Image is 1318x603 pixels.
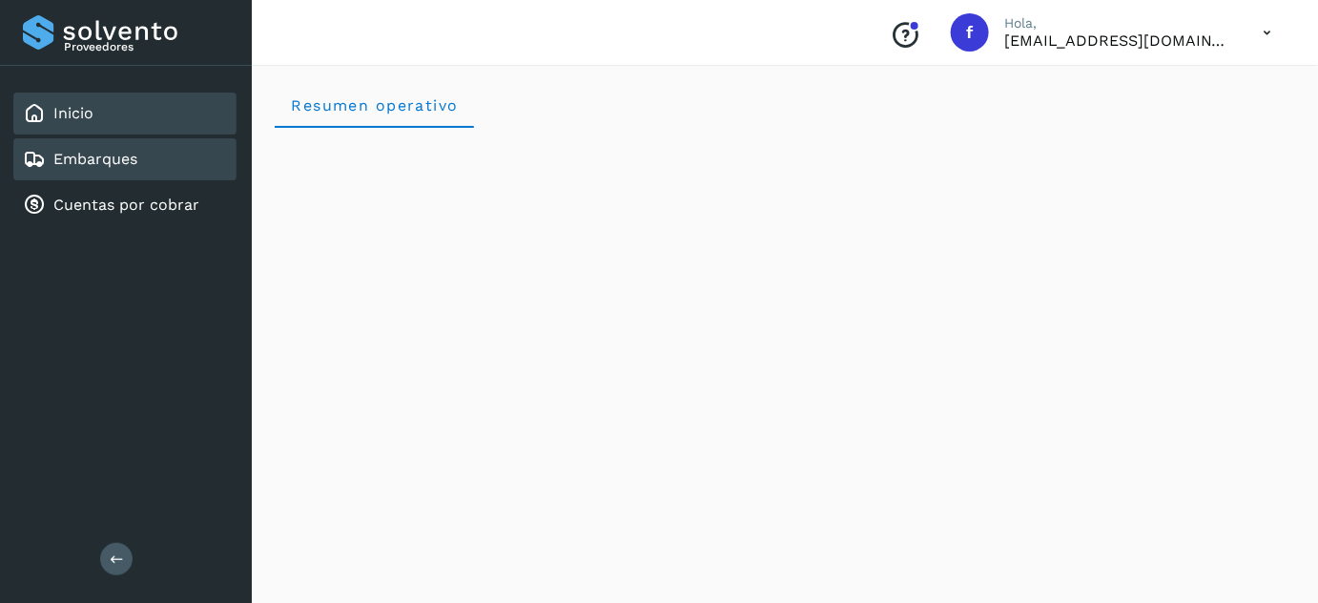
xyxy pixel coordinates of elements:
[53,150,137,168] a: Embarques
[64,40,229,53] p: Proveedores
[13,93,237,135] div: Inicio
[53,104,93,122] a: Inicio
[13,184,237,226] div: Cuentas por cobrar
[290,96,459,114] span: Resumen operativo
[13,138,237,180] div: Embarques
[1004,15,1233,31] p: Hola,
[1004,31,1233,50] p: fyc3@mexamerik.com
[53,196,199,214] a: Cuentas por cobrar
